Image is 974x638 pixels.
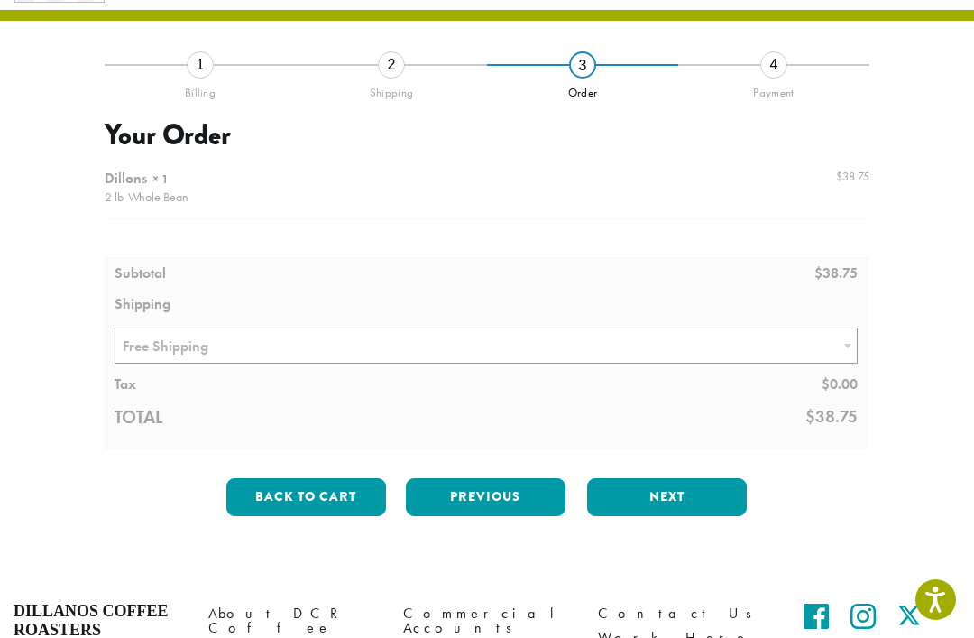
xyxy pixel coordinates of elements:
[406,478,565,516] button: Previous
[226,478,386,516] button: Back to cart
[760,51,787,79] div: 4
[487,79,678,100] div: Order
[296,79,487,100] div: Shipping
[187,51,214,79] div: 1
[378,51,405,79] div: 2
[598,602,766,626] a: Contact Us
[105,118,869,153] h3: Your Order
[587,478,747,516] button: Next
[105,79,296,100] div: Billing
[678,79,869,100] div: Payment
[569,51,596,79] div: 3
